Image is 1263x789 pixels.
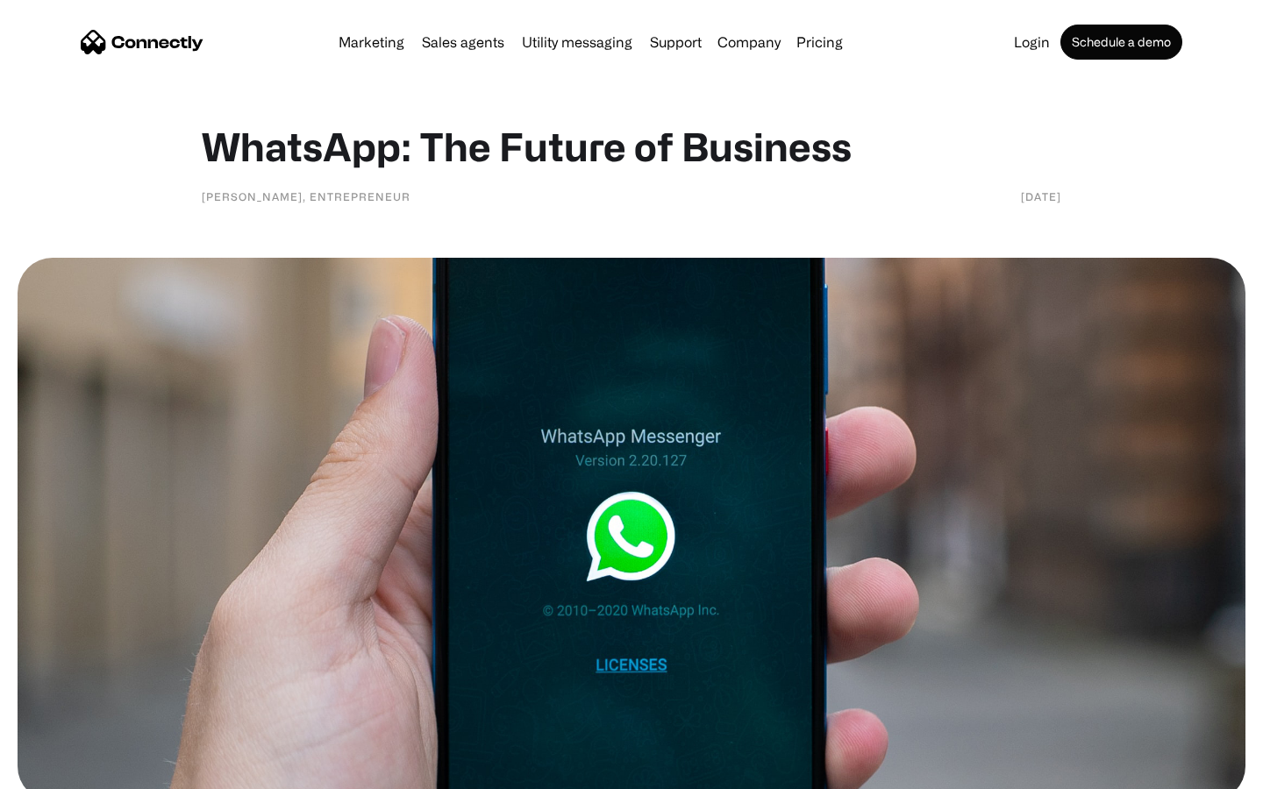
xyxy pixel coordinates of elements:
ul: Language list [35,758,105,783]
a: Login [1007,35,1057,49]
div: Company [717,30,781,54]
h1: WhatsApp: The Future of Business [202,123,1061,170]
a: Utility messaging [515,35,639,49]
a: Schedule a demo [1060,25,1182,60]
aside: Language selected: English [18,758,105,783]
a: Pricing [789,35,850,49]
div: [PERSON_NAME], Entrepreneur [202,188,410,205]
a: Support [643,35,709,49]
a: Marketing [332,35,411,49]
a: Sales agents [415,35,511,49]
div: [DATE] [1021,188,1061,205]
